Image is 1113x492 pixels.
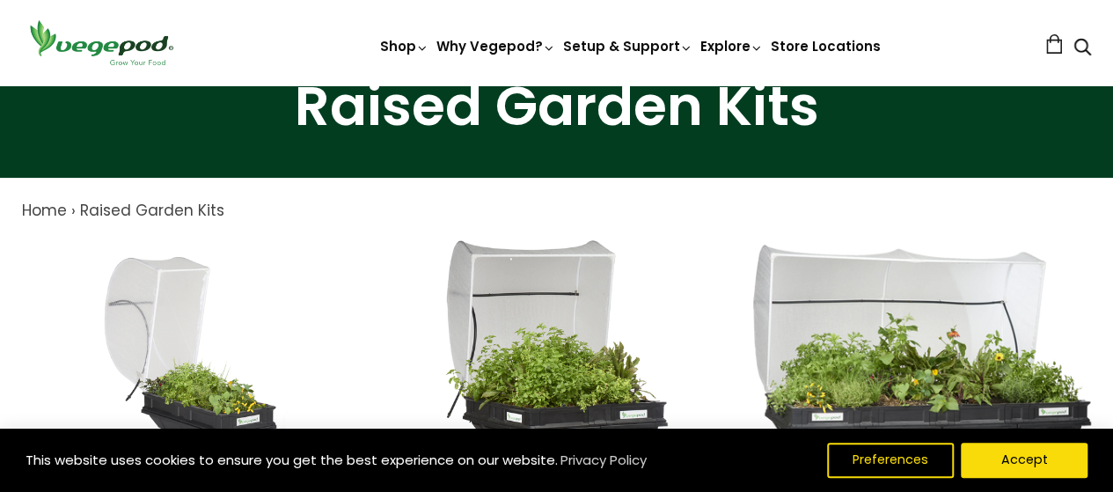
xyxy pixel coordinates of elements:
img: Vegepod [22,18,180,68]
a: Privacy Policy (opens in a new tab) [558,444,649,476]
span: › [71,200,76,221]
img: Medium Raised Garden Bed with Canopy [445,240,669,460]
button: Preferences [827,443,954,478]
a: Raised Garden Kits [80,200,224,221]
a: Shop [380,37,429,55]
span: This website uses cookies to ensure you get the best experience on our website. [26,451,558,469]
nav: breadcrumbs [22,200,1091,223]
a: Home [22,200,67,221]
a: Explore [700,37,764,55]
a: Search [1073,40,1091,58]
a: Setup & Support [563,37,693,55]
button: Accept [961,443,1087,478]
h1: Raised Garden Kits [22,79,1091,134]
img: Large Raised Garden Bed with Canopy [753,245,1091,456]
a: Store Locations [771,37,881,55]
a: Why Vegepod? [436,37,556,55]
img: Small Raised Garden Bed with Canopy [86,240,296,460]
